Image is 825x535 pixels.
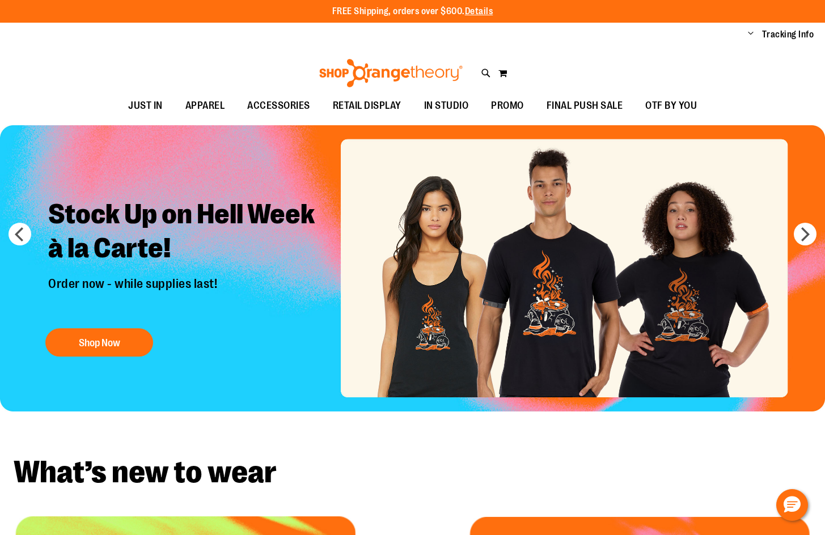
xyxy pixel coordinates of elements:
a: PROMO [480,93,535,119]
button: Shop Now [45,328,153,356]
h2: Stock Up on Hell Week à la Carte! [40,189,328,277]
button: prev [9,223,31,245]
h2: What’s new to wear [14,457,811,488]
a: FINAL PUSH SALE [535,93,634,119]
a: IN STUDIO [413,93,480,119]
a: JUST IN [117,93,174,119]
span: JUST IN [128,93,163,118]
p: Order now - while supplies last! [40,277,328,317]
img: Shop Orangetheory [318,59,464,87]
button: next [794,223,816,245]
a: OTF BY YOU [634,93,708,119]
button: Hello, have a question? Let’s chat. [776,489,808,521]
span: ACCESSORIES [247,93,310,118]
a: Details [465,6,493,16]
a: RETAIL DISPLAY [321,93,413,119]
span: IN STUDIO [424,93,469,118]
button: Account menu [748,29,754,40]
p: FREE Shipping, orders over $600. [332,5,493,18]
span: PROMO [491,93,524,118]
span: OTF BY YOU [645,93,697,118]
span: RETAIL DISPLAY [333,93,401,118]
a: APPAREL [174,93,236,119]
span: FINAL PUSH SALE [547,93,623,118]
a: ACCESSORIES [236,93,321,119]
a: Stock Up on Hell Week à la Carte! Order now - while supplies last! Shop Now [40,189,328,362]
span: APPAREL [185,93,225,118]
a: Tracking Info [762,28,814,41]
